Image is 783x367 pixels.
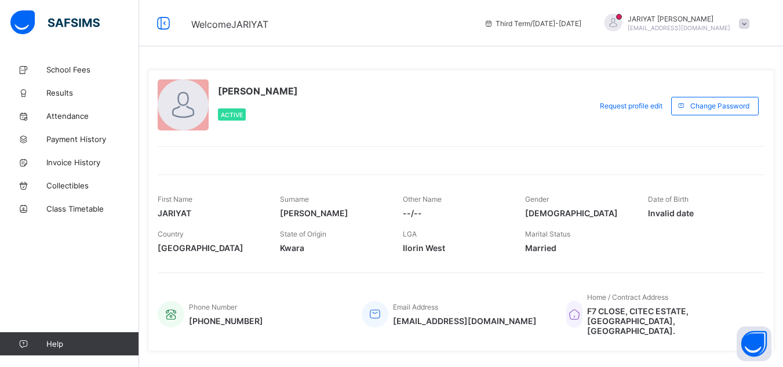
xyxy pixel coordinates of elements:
span: [PERSON_NAME] [218,85,298,97]
span: session/term information [484,19,581,28]
span: [EMAIL_ADDRESS][DOMAIN_NAME] [393,316,537,326]
span: Gender [525,195,549,204]
span: Results [46,88,139,97]
img: safsims [10,10,100,35]
span: Collectibles [46,181,139,190]
span: Email Address [393,303,438,311]
span: Marital Status [525,230,570,238]
span: School Fees [46,65,139,74]
span: Change Password [690,101,749,110]
span: Request profile edit [600,101,662,110]
span: [EMAIL_ADDRESS][DOMAIN_NAME] [628,24,730,31]
span: First Name [158,195,192,204]
span: [DEMOGRAPHIC_DATA] [525,208,630,218]
span: --/-- [403,208,508,218]
button: Open asap [737,326,771,361]
span: Attendance [46,111,139,121]
span: Surname [280,195,309,204]
span: Kwara [280,243,385,253]
span: Payment History [46,135,139,144]
span: JARIYAT [PERSON_NAME] [628,14,730,23]
span: LGA [403,230,417,238]
span: Invoice History [46,158,139,167]
span: [PHONE_NUMBER] [189,316,263,326]
span: F7 CLOSE, CITEC ESTATE, [GEOGRAPHIC_DATA], [GEOGRAPHIC_DATA]. [587,306,753,336]
span: [PERSON_NAME] [280,208,385,218]
span: Active [221,111,243,118]
span: [GEOGRAPHIC_DATA] [158,243,263,253]
span: Ilorin West [403,243,508,253]
span: Country [158,230,184,238]
div: JARIYATIBRAHIM AMBALI [593,14,755,33]
span: Welcome JARIYAT [191,19,268,30]
span: Help [46,339,139,348]
span: Phone Number [189,303,237,311]
span: JARIYAT [158,208,263,218]
span: Married [525,243,630,253]
span: Date of Birth [648,195,689,204]
span: Invalid date [648,208,753,218]
span: State of Origin [280,230,326,238]
span: Home / Contract Address [587,293,668,301]
span: Class Timetable [46,204,139,213]
span: Other Name [403,195,442,204]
